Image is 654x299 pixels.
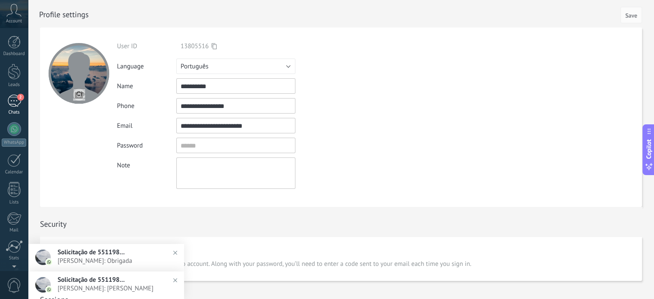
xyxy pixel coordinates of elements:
[17,94,24,101] span: 2
[58,257,172,265] span: [PERSON_NAME]: Obrigada
[117,82,176,90] div: Name
[117,62,176,71] div: Language
[625,12,637,18] span: Save
[620,7,642,23] button: Save
[46,259,52,265] img: com.amocrm.amocrmwa.svg
[2,82,27,88] div: Leads
[2,200,27,205] div: Lists
[645,139,653,159] span: Copilot
[2,139,26,147] div: WhatsApp
[181,62,209,71] span: Português
[2,51,27,57] div: Dashboard
[117,142,176,150] div: Password
[28,271,184,299] a: Solicitação de 5511988529123[PERSON_NAME]: [PERSON_NAME]
[169,247,181,259] img: close_notification.svg
[117,122,176,130] div: Email
[40,219,67,229] h1: Security
[2,228,27,233] div: Mail
[117,42,176,50] div: User ID
[117,157,176,170] div: Note
[117,102,176,110] div: Phone
[2,170,27,175] div: Calendar
[2,110,27,115] div: Chats
[28,244,184,271] a: Solicitação de 5511988529123[PERSON_NAME]: Obrigada
[169,274,181,287] img: close_notification.svg
[2,256,27,261] div: Stats
[6,18,22,24] span: Account
[58,276,126,284] span: Solicitação de 5511988529123
[176,59,295,74] button: Português
[48,260,471,268] span: Add an additional layer of security to your Kommo account. Along with your password, you’ll need ...
[181,42,209,50] span: 13805516
[58,248,126,256] span: Solicitação de 5511988529123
